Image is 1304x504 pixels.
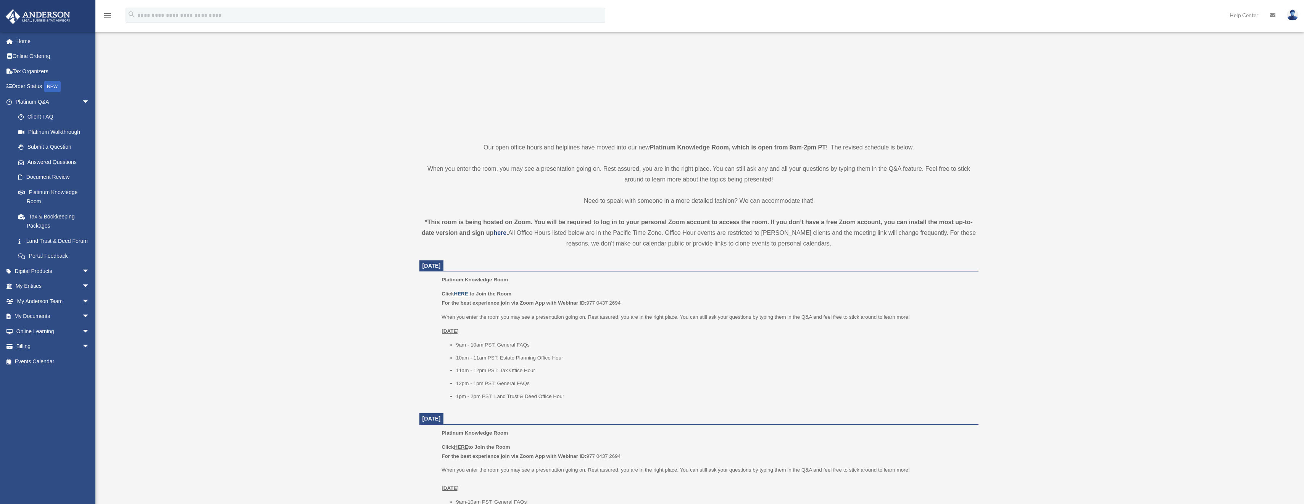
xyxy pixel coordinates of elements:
[5,294,101,309] a: My Anderson Teamarrow_drop_down
[456,379,973,388] li: 12pm - 1pm PST: General FAQs
[127,10,136,19] i: search
[82,294,97,309] span: arrow_drop_down
[442,328,459,334] u: [DATE]
[44,81,61,92] div: NEW
[11,154,101,170] a: Answered Questions
[5,79,101,95] a: Order StatusNEW
[11,249,101,264] a: Portal Feedback
[442,291,469,297] b: Click
[5,339,101,354] a: Billingarrow_drop_down
[5,34,101,49] a: Home
[419,217,978,249] div: All Office Hours listed below are in the Pacific Time Zone. Office Hour events are restricted to ...
[442,430,508,436] span: Platinum Knowledge Room
[82,309,97,324] span: arrow_drop_down
[422,219,973,236] strong: *This room is being hosted on Zoom. You will be required to log in to your personal Zoom account ...
[454,444,468,450] u: HERE
[493,230,506,236] a: here
[11,124,101,140] a: Platinum Walkthrough
[456,392,973,401] li: 1pm - 2pm PST: Land Trust & Deed Office Hour
[442,300,586,306] b: For the best experience join via Zoom App with Webinar ID:
[454,291,468,297] a: HERE
[470,291,512,297] b: to Join the Room
[422,416,441,422] span: [DATE]
[82,263,97,279] span: arrow_drop_down
[456,366,973,375] li: 11am - 12pm PST: Tax Office Hour
[103,11,112,20] i: menu
[650,144,826,151] strong: Platinum Knowledge Room, which is open from 9am-2pm PT
[5,309,101,324] a: My Documentsarrow_drop_down
[442,313,973,322] p: When you enter the room you may see a presentation going on. Rest assured, you are in the right p...
[442,485,459,491] u: [DATE]
[456,353,973,363] li: 10am - 11am PST: Estate Planning Office Hour
[5,94,101,109] a: Platinum Q&Aarrow_drop_down
[419,142,978,153] p: Our open office hours and helplines have moved into our new ! The revised schedule is below.
[442,289,973,307] p: 977 0437 2694
[5,279,101,294] a: My Entitiesarrow_drop_down
[103,13,112,20] a: menu
[5,354,101,369] a: Events Calendar
[11,233,101,249] a: Land Trust & Deed Forum
[419,196,978,206] p: Need to speak with someone in a more detailed fashion? We can accommodate that!
[456,340,973,350] li: 9am - 10am PST: General FAQs
[11,170,101,185] a: Document Review
[419,164,978,185] p: When you enter the room, you may see a presentation going on. Rest assured, you are in the right ...
[11,185,97,209] a: Platinum Knowledge Room
[422,263,441,269] span: [DATE]
[442,444,510,450] b: Click to Join the Room
[5,324,101,339] a: Online Learningarrow_drop_down
[442,465,973,493] p: When you enter the room you may see a presentation going on. Rest assured, you are in the right p...
[1287,10,1298,21] img: User Pic
[442,443,973,461] p: 977 0437 2694
[5,64,101,79] a: Tax Organizers
[11,140,101,155] a: Submit a Question
[82,279,97,294] span: arrow_drop_down
[3,9,73,24] img: Anderson Advisors Platinum Portal
[5,49,101,64] a: Online Ordering
[82,94,97,110] span: arrow_drop_down
[82,339,97,355] span: arrow_drop_down
[506,230,508,236] strong: .
[11,209,101,233] a: Tax & Bookkeeping Packages
[442,453,586,459] b: For the best experience join via Zoom App with Webinar ID:
[82,324,97,339] span: arrow_drop_down
[11,109,101,125] a: Client FAQ
[5,263,101,279] a: Digital Productsarrow_drop_down
[442,277,508,282] span: Platinum Knowledge Room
